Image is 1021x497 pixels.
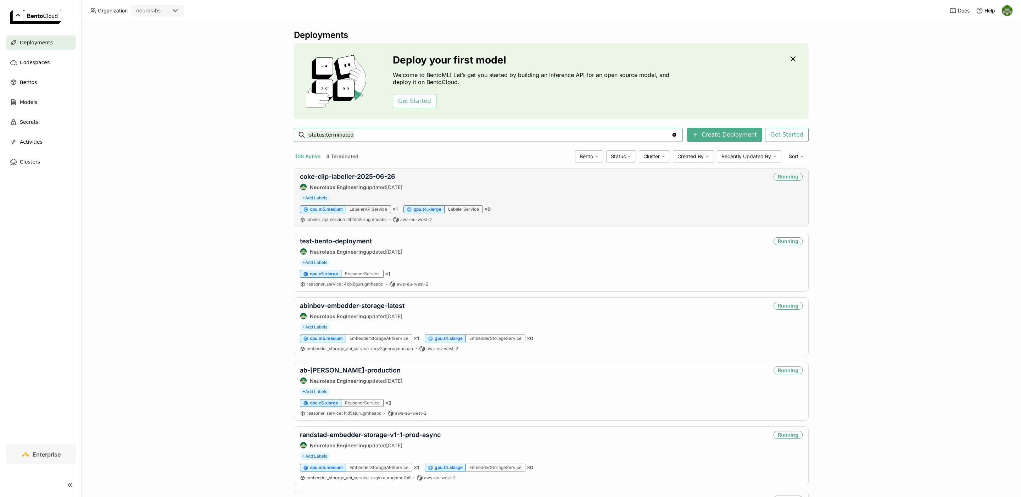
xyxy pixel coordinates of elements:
span: [DATE] [386,249,402,255]
a: Docs [949,7,970,14]
span: : [369,346,370,351]
img: cover onboarding [300,55,376,108]
span: aws-eu-west-2 [397,281,428,287]
span: +Add Labels [300,323,330,331]
span: Bento [580,153,593,160]
a: Deployments [6,35,76,50]
span: : [342,410,343,416]
span: Sort [789,153,798,160]
span: [DATE] [386,378,402,384]
span: cpu.m5.medium [310,336,343,341]
button: Create Deployment [687,128,762,142]
a: Codespaces [6,55,76,70]
span: Codespaces [20,58,50,67]
a: reasoner_service:4kbl6gurugmheabc [307,281,383,287]
span: Deployments [20,38,53,47]
div: EmbedderStorageAPIService [346,335,412,342]
span: Docs [958,7,970,14]
div: Running [774,173,803,181]
span: Help [984,7,995,14]
span: +Add Labels [300,452,330,460]
img: Neurolabs Engineering [300,377,307,384]
span: Organization [98,7,128,14]
div: Bento [575,150,603,162]
div: EmbedderStorageAPIService [346,464,412,471]
span: Clusters [20,158,40,166]
span: × 0 [484,206,491,212]
div: updated [300,442,441,449]
a: coke-clip-labeller-2025-06-26 [300,173,395,180]
span: Status [611,153,626,160]
div: Deployments [294,30,809,40]
strong: Neurolabs Engineering [310,249,366,255]
div: Status [606,150,636,162]
span: × 0 [527,335,533,342]
button: Get Started [393,94,436,108]
a: Bentos [6,75,76,89]
div: Running [774,302,803,310]
button: 100 Active [294,152,322,161]
div: updated [300,313,405,320]
span: Recently Updated By [721,153,771,160]
span: Secrets [20,118,38,126]
span: : [346,217,347,222]
span: × 1 [414,464,419,471]
input: Search [307,129,671,140]
div: Running [774,366,803,374]
span: embedder_storage_api_service mqv2gnerugmheaan [307,346,413,351]
span: [DATE] [386,184,402,190]
span: embedder_storage_api_service crqvkqurugmhe7a6 [307,475,411,480]
a: embedder_storage_api_service:crqvkqurugmhe7a6 [307,475,411,481]
span: cpu.m5.medium [310,465,343,470]
span: × 1 [414,335,419,342]
span: +Add Labels [300,194,330,202]
div: ReasonerService [341,399,384,407]
div: Sort [784,150,809,162]
span: aws-eu-west-2 [426,346,458,352]
div: updated [300,248,402,255]
a: randstad-embedder-storage-v1-1-prod-async [300,431,441,438]
span: : [369,475,370,480]
a: Secrets [6,115,76,129]
strong: Neurolabs Engineering [310,184,366,190]
span: Enterprise [33,451,61,458]
span: Models [20,98,37,106]
div: Cluster [639,150,670,162]
div: Running [774,237,803,245]
div: neurolabs [136,7,161,14]
img: logo [10,10,61,24]
div: updated [300,183,402,190]
div: Running [774,431,803,439]
span: [DATE] [386,313,402,319]
span: cpu.m5.medium [310,206,343,212]
span: × 1 [392,206,398,212]
span: reasoner_service 4kbl6gurugmheabc [307,281,383,287]
a: Clusters [6,155,76,169]
a: ab-[PERSON_NAME]-production [300,366,401,374]
span: Activities [20,138,43,146]
img: Toby Thomas [1002,5,1012,16]
span: reasoner_service hld5ajurugmheabc [307,410,381,416]
div: Recently Updated By [717,150,781,162]
span: cpu.c5.xlarge [310,400,338,406]
img: Neurolabs Engineering [300,442,307,448]
span: +Add Labels [300,259,330,266]
a: Activities [6,135,76,149]
div: LabelerAPIService [346,205,391,213]
a: test-bento-deployment [300,237,372,245]
span: × 1 [385,271,390,277]
span: +Add Labels [300,388,330,396]
button: Get Started [765,128,809,142]
strong: Neurolabs Engineering [310,378,366,384]
input: Selected neurolabs. [161,7,162,15]
a: embedder_storage_api_service:mqv2gnerugmheaan [307,346,413,352]
a: labeler_api_service:5bfdb2urugmheabc [307,217,387,222]
div: updated [300,377,402,384]
span: × 3 [385,400,391,406]
div: ReasonerService [341,270,384,278]
p: Welcome to BentoML! Let’s get you started by building an Inference API for an open source model, ... [393,71,673,85]
strong: Neurolabs Engineering [310,442,366,448]
a: Models [6,95,76,109]
span: cpu.c5.xlarge [310,271,338,277]
a: abinbev-embedder-storage-latest [300,302,405,309]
